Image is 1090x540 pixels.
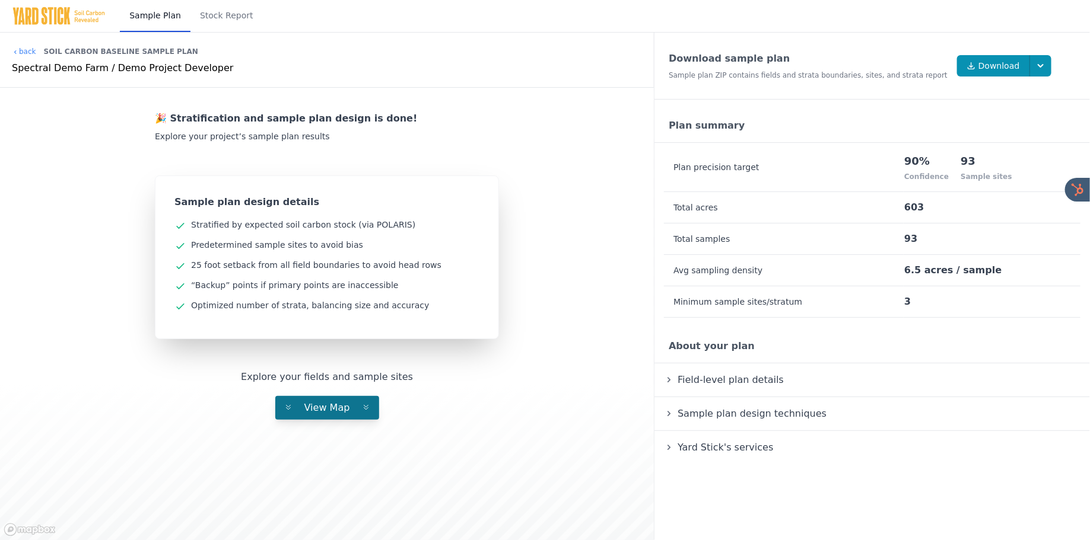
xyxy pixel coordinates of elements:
[904,286,1081,318] td: 3
[12,7,106,25] img: Yard Stick Logo
[664,286,904,318] th: Minimum sample sites/stratum
[295,402,360,413] span: View Map
[191,299,429,312] div: Optimized number of strata, balancing size and accuracy
[664,192,904,223] th: Total acres
[664,143,904,192] th: Plan precision target
[664,223,904,255] th: Total samples
[241,370,413,384] div: Explore your fields and sample sites
[961,153,1012,170] div: 93
[675,372,786,388] span: Field-level plan details
[675,439,776,455] span: Yard Stick's services
[904,172,949,181] div: Confidence
[961,172,1012,181] div: Sample sites
[155,111,499,126] div: 🎉 Stratification and sample plan design is done!
[191,219,415,232] div: Stratified by expected soil carbon stock (via POLARIS)
[904,223,1081,255] td: 93
[12,47,36,56] a: back
[669,52,948,66] div: Download sample plan
[191,259,441,272] div: 25 foot setback from all field boundaries to avoid head rows
[155,130,499,142] div: Explore your project’s sample plan results
[191,279,399,292] div: “Backup” points if primary points are inaccessible
[669,71,948,80] div: Sample plan ZIP contains fields and strata boundaries, sites, and strata report
[654,330,1090,363] div: About your plan
[904,255,1081,286] td: 6.5 acres / sample
[654,109,1090,143] div: Plan summary
[275,396,379,420] button: View Map
[664,440,1081,455] summary: Yard Stick's services
[904,153,949,170] div: 90%
[12,61,642,75] div: Spectral Demo Farm / Demo Project Developer
[191,239,363,252] div: Predetermined sample sites to avoid bias
[675,405,829,421] span: Sample plan design techniques
[664,373,1081,387] summary: Field-level plan details
[957,55,1031,76] a: Download
[904,192,1081,223] td: 603
[664,407,1081,421] summary: Sample plan design techniques
[174,195,479,209] div: Sample plan design details
[44,42,198,61] div: Soil Carbon Baseline Sample Plan
[664,255,904,286] th: Avg sampling density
